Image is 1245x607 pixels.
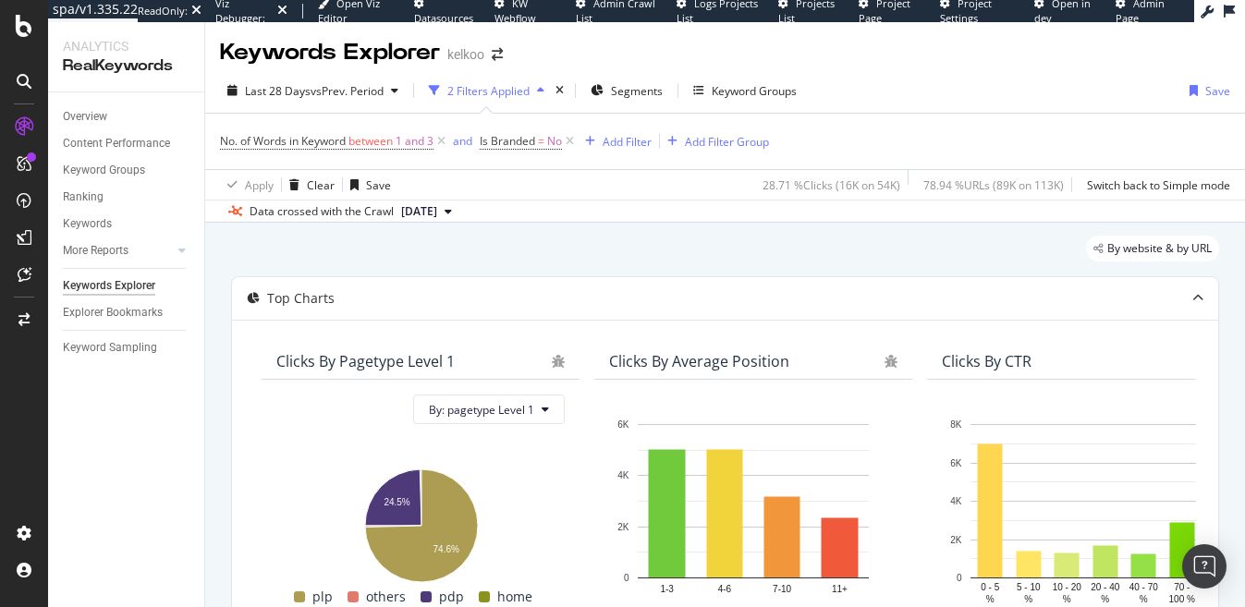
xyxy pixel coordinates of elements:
span: vs Prev. Period [311,83,384,99]
div: More Reports [63,241,128,261]
span: Is Branded [480,133,535,149]
div: Keywords Explorer [220,37,440,68]
div: 28.71 % Clicks ( 16K on 54K ) [763,177,900,193]
text: 11+ [832,584,848,594]
button: By: pagetype Level 1 [413,395,565,424]
div: Keyword Sampling [63,338,157,358]
a: Keyword Sampling [63,338,191,358]
div: Explorer Bookmarks [63,303,163,322]
span: between [348,133,393,149]
a: Ranking [63,188,191,207]
span: 2025 Aug. 6th [401,203,437,220]
button: and [453,132,472,150]
div: arrow-right-arrow-left [492,48,503,61]
a: Keywords [63,214,191,234]
div: RealKeywords [63,55,189,77]
div: Clicks By Average Position [609,352,789,370]
text: 2K [617,522,629,532]
div: kelkoo [447,45,484,64]
div: Top Charts [267,289,335,308]
text: 6K [950,458,962,468]
a: Explorer Bookmarks [63,303,191,322]
div: Open Intercom Messenger [1182,544,1227,589]
button: Save [1182,76,1230,105]
text: 100 % [1169,594,1195,604]
div: Add Filter [603,134,652,150]
button: [DATE] [394,200,459,223]
span: Last 28 Days [245,83,311,99]
text: 0 [957,573,962,583]
text: 20 - 40 [1091,582,1120,592]
span: = [538,133,544,149]
div: Overview [63,107,107,127]
div: ReadOnly: [138,4,188,18]
text: 5 - 10 [1017,582,1041,592]
div: 2 Filters Applied [447,83,530,99]
text: 2K [950,535,962,545]
text: % [1101,594,1109,604]
div: Clear [307,177,335,193]
div: Add Filter Group [685,134,769,150]
div: Data crossed with the Crawl [250,203,394,220]
div: and [453,133,472,149]
button: Apply [220,170,274,200]
text: 24.5% [384,497,409,507]
div: bug [885,355,897,368]
span: No [547,128,562,154]
button: Last 28 DaysvsPrev. Period [220,76,406,105]
svg: A chart. [276,459,565,586]
text: 4K [950,496,962,506]
div: Keywords Explorer [63,276,155,296]
div: Content Performance [63,134,170,153]
text: 4K [617,471,629,481]
text: % [1024,594,1032,604]
button: Add Filter Group [660,130,769,152]
span: By: pagetype Level 1 [429,402,534,418]
text: 4-6 [718,584,732,594]
text: % [1063,594,1071,604]
a: More Reports [63,241,173,261]
button: Save [343,170,391,200]
div: Save [366,177,391,193]
text: % [1140,594,1148,604]
text: 40 - 70 [1129,582,1159,592]
button: Keyword Groups [686,76,804,105]
span: By website & by URL [1107,243,1212,254]
text: 0 [624,573,629,583]
text: 74.6% [433,545,459,555]
text: 0 - 5 [981,582,999,592]
button: Clear [282,170,335,200]
text: 7-10 [773,584,791,594]
button: Switch back to Simple mode [1080,170,1230,200]
div: Switch back to Simple mode [1087,177,1230,193]
a: Keywords Explorer [63,276,191,296]
div: Keyword Groups [63,161,145,180]
div: Analytics [63,37,189,55]
button: Add Filter [578,130,652,152]
div: Clicks By pagetype Level 1 [276,352,455,370]
text: % [986,594,995,604]
text: 8K [950,419,962,430]
text: 1-3 [660,584,674,594]
text: 6K [617,419,629,430]
div: Keywords [63,214,112,234]
div: legacy label [1086,236,1219,261]
text: 10 - 20 [1053,582,1082,592]
a: Content Performance [63,134,191,153]
span: Datasources [414,11,473,25]
div: bug [552,355,565,368]
div: 78.94 % URLs ( 89K on 113K ) [923,177,1064,193]
div: times [552,81,568,100]
div: Clicks By CTR [942,352,1031,370]
a: Overview [63,107,191,127]
span: No. of Words in Keyword [220,133,346,149]
span: 1 and 3 [396,128,433,154]
a: Keyword Groups [63,161,191,180]
div: Save [1205,83,1230,99]
button: 2 Filters Applied [421,76,552,105]
div: Ranking [63,188,104,207]
div: Keyword Groups [712,83,797,99]
button: Segments [583,76,670,105]
div: Apply [245,177,274,193]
